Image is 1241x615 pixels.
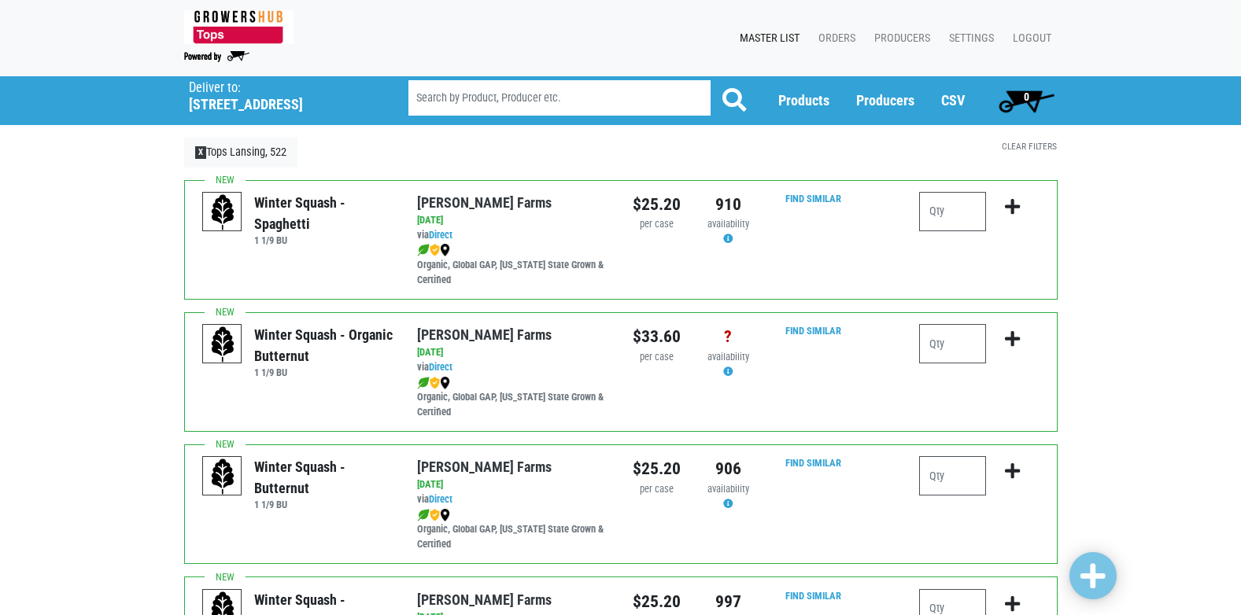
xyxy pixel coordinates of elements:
[417,194,552,211] a: [PERSON_NAME] Farms
[417,377,430,389] img: leaf-e5c59151409436ccce96b2ca1b28e03c.png
[727,24,806,53] a: Master List
[633,217,681,232] div: per case
[941,92,965,109] a: CSV
[408,80,711,116] input: Search by Product, Producer etc.
[862,24,936,53] a: Producers
[417,458,552,475] a: [PERSON_NAME] Farms
[707,483,749,495] span: availability
[417,360,608,375] div: via
[430,377,440,389] img: safety-e55c860ca8c00a9c171001a62a92dabd.png
[417,244,430,256] img: leaf-e5c59151409436ccce96b2ca1b28e03c.png
[440,509,450,521] img: map_marker-0e94453035b3232a4d21701695807de9.png
[417,213,608,228] div: [DATE]
[430,244,440,256] img: safety-e55c860ca8c00a9c171001a62a92dabd.png
[704,589,752,614] div: 997
[417,477,608,492] div: [DATE]
[633,456,681,481] div: $25.20
[429,493,452,505] a: Direct
[785,325,841,337] a: Find Similar
[785,457,841,469] a: Find Similar
[633,482,681,497] div: per case
[254,192,393,234] div: Winter Squash - Spaghetti
[184,138,298,168] a: XTops Lansing, 522
[203,325,242,364] img: placeholder-variety-43d6402dacf2d531de610a020419775a.svg
[707,351,749,363] span: availability
[992,85,1062,116] a: 0
[254,234,393,246] h6: 1 1/9 BU
[195,146,207,159] span: X
[704,456,752,481] div: 906
[704,192,752,217] div: 910
[184,51,249,62] img: Powered by Big Wheelbarrow
[417,507,608,552] div: Organic, Global GAP, [US_STATE] State Grown & Certified
[707,218,749,230] span: availability
[429,361,452,373] a: Direct
[430,509,440,521] img: safety-e55c860ca8c00a9c171001a62a92dabd.png
[189,76,380,113] span: Tops Lansing, 522 (2300 N Triphammer Rd #522, Ithaca, NY 14850, USA)
[806,24,862,53] a: Orders
[633,192,681,217] div: $25.20
[254,324,393,366] div: Winter Squash - Organic Butternut
[440,377,450,389] img: map_marker-0e94453035b3232a4d21701695807de9.png
[189,96,368,113] h5: [STREET_ADDRESS]
[936,24,1000,53] a: Settings
[417,345,608,360] div: [DATE]
[633,350,681,365] div: per case
[785,193,841,204] a: Find Similar
[417,509,430,521] img: leaf-e5c59151409436ccce96b2ca1b28e03c.png
[633,324,681,349] div: $33.60
[1002,141,1057,152] a: Clear Filters
[417,375,608,420] div: Organic, Global GAP, [US_STATE] State Grown & Certified
[254,499,393,510] h6: 1 1/9 BU
[633,589,681,614] div: $25.20
[417,492,608,507] div: via
[203,193,242,232] img: placeholder-variety-43d6402dacf2d531de610a020419775a.svg
[417,228,608,243] div: via
[919,324,986,363] input: Qty
[440,244,450,256] img: map_marker-0e94453035b3232a4d21701695807de9.png
[254,366,393,378] h6: 1 1/9 BU
[856,92,914,109] a: Producers
[1000,24,1058,53] a: Logout
[919,192,986,231] input: Qty
[254,456,393,499] div: Winter Squash - Butternut
[189,80,368,96] p: Deliver to:
[417,591,552,608] a: [PERSON_NAME] Farms
[1024,90,1029,103] span: 0
[785,590,841,602] a: Find Similar
[417,243,608,288] div: Organic, Global GAP, [US_STATE] State Grown & Certified
[417,326,552,343] a: [PERSON_NAME] Farms
[429,229,452,241] a: Direct
[778,92,829,109] a: Products
[203,457,242,496] img: placeholder-variety-43d6402dacf2d531de610a020419775a.svg
[919,456,986,495] input: Qty
[704,324,752,349] div: ?
[184,10,294,44] img: 279edf242af8f9d49a69d9d2afa010fb.png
